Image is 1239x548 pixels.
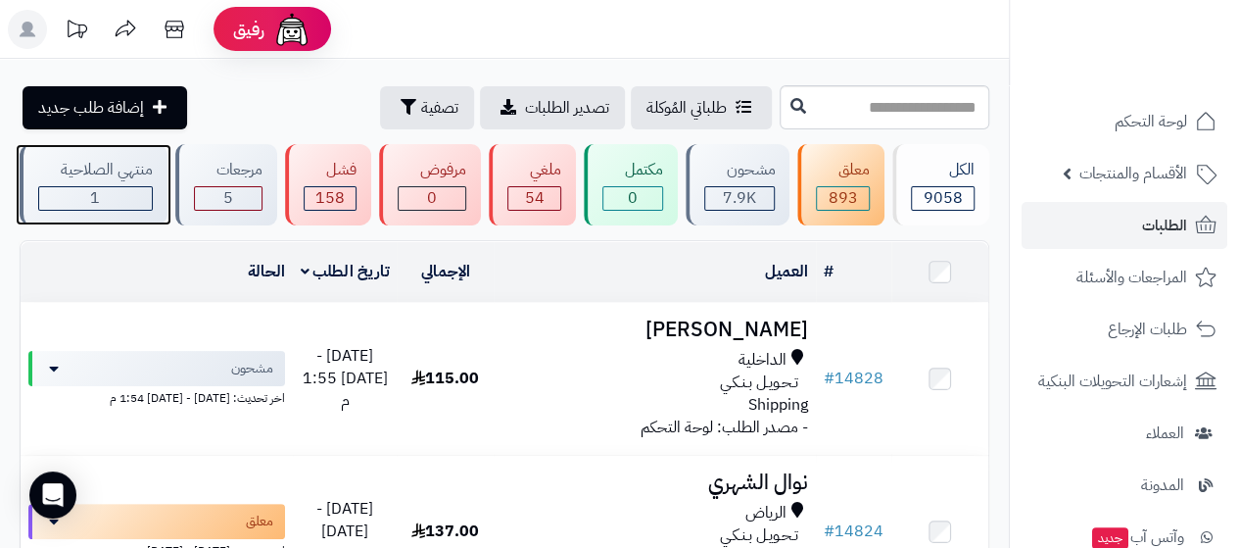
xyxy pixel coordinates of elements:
[501,472,808,494] h3: نوال الشهري
[507,159,561,181] div: ملغي
[1022,358,1227,405] a: إشعارات التحويلات البنكية
[646,96,727,120] span: طلباتي المُوكلة
[829,186,858,210] span: 893
[501,319,808,341] h3: [PERSON_NAME]
[233,18,264,41] span: رفيق
[705,187,775,210] div: 7947
[1022,462,1227,509] a: المدونة
[231,359,273,378] span: مشحون
[603,187,662,210] div: 0
[602,159,663,181] div: مكتمل
[817,187,869,210] div: 893
[745,502,786,524] span: الرياض
[824,367,834,390] span: #
[824,520,834,543] span: #
[888,144,993,225] a: الكل9058
[16,144,171,225] a: منتهي الصلاحية 1
[272,10,311,49] img: ai-face.png
[303,344,388,413] span: [DATE] - [DATE] 1:55 م
[723,186,756,210] span: 7.9K
[1141,472,1184,499] span: المدونة
[524,186,544,210] span: 54
[631,86,772,129] a: طلباتي المُوكلة
[1079,160,1187,187] span: الأقسام والمنتجات
[508,187,560,210] div: 54
[580,144,682,225] a: مكتمل 0
[399,187,465,210] div: 0
[816,159,870,181] div: معلق
[301,260,390,283] a: تاريخ الطلب
[739,349,786,372] span: الداخلية
[39,187,152,210] div: 1
[1022,98,1227,145] a: لوحة التحكم
[421,96,458,120] span: تصفية
[748,393,808,417] span: Shipping
[23,86,187,129] a: إضافة طلب جديد
[682,144,794,225] a: مشحون 7.9K
[628,186,638,210] span: 0
[1076,264,1187,291] span: المراجعات والأسئلة
[1106,49,1220,90] img: logo-2.png
[194,159,262,181] div: مرجعات
[29,472,76,519] div: Open Intercom Messenger
[1115,108,1187,135] span: لوحة التحكم
[421,260,470,283] a: الإجمالي
[375,144,485,225] a: مرفوض 0
[52,10,101,54] a: تحديثات المنصة
[1108,316,1187,343] span: طلبات الإرجاع
[525,96,609,120] span: تصدير الطلبات
[924,186,963,210] span: 9058
[824,520,883,543] a: #14824
[1022,410,1227,457] a: العملاء
[195,187,262,210] div: 5
[28,386,285,407] div: اخر تحديث: [DATE] - [DATE] 1:54 م
[824,260,834,283] a: #
[1038,368,1187,395] span: إشعارات التحويلات البنكية
[315,186,345,210] span: 158
[171,144,281,225] a: مرجعات 5
[765,260,808,283] a: العميل
[248,260,285,283] a: الحالة
[38,159,153,181] div: منتهي الصلاحية
[90,186,100,210] span: 1
[281,144,376,225] a: فشل 158
[1022,202,1227,249] a: الطلبات
[720,524,798,547] span: تـحـويـل بـنـكـي
[824,367,883,390] a: #14828
[720,372,798,394] span: تـحـويـل بـنـكـي
[911,159,975,181] div: الكل
[1142,212,1187,239] span: الطلبات
[305,187,357,210] div: 158
[1146,420,1184,447] span: العملاء
[1022,254,1227,301] a: المراجعات والأسئلة
[485,144,580,225] a: ملغي 54
[380,86,474,129] button: تصفية
[704,159,776,181] div: مشحون
[427,186,437,210] span: 0
[223,186,233,210] span: 5
[411,367,479,390] span: 115.00
[494,303,816,455] td: - مصدر الطلب: لوحة التحكم
[1022,306,1227,353] a: طلبات الإرجاع
[480,86,625,129] a: تصدير الطلبات
[398,159,466,181] div: مرفوض
[793,144,888,225] a: معلق 893
[304,159,357,181] div: فشل
[38,96,144,120] span: إضافة طلب جديد
[246,512,273,531] span: معلق
[411,520,479,543] span: 137.00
